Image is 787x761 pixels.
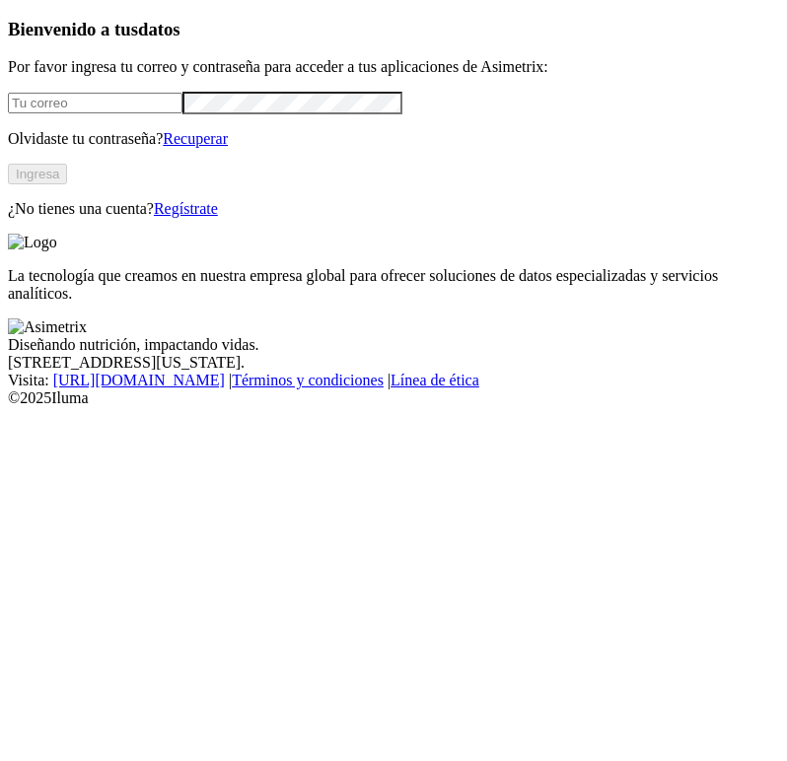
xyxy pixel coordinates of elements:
p: Por favor ingresa tu correo y contraseña para acceder a tus aplicaciones de Asimetrix: [8,58,779,76]
a: Regístrate [154,200,218,217]
input: Tu correo [8,93,182,113]
a: Términos y condiciones [232,372,384,388]
div: © 2025 Iluma [8,389,779,407]
span: datos [138,19,180,39]
button: Ingresa [8,164,67,184]
div: [STREET_ADDRESS][US_STATE]. [8,354,779,372]
a: Línea de ética [391,372,479,388]
img: Asimetrix [8,318,87,336]
div: Diseñando nutrición, impactando vidas. [8,336,779,354]
a: Recuperar [163,130,228,147]
img: Logo [8,234,57,251]
h3: Bienvenido a tus [8,19,779,40]
div: Visita : | | [8,372,779,389]
p: ¿No tienes una cuenta? [8,200,779,218]
p: La tecnología que creamos en nuestra empresa global para ofrecer soluciones de datos especializad... [8,267,779,303]
p: Olvidaste tu contraseña? [8,130,779,148]
a: [URL][DOMAIN_NAME] [53,372,225,388]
